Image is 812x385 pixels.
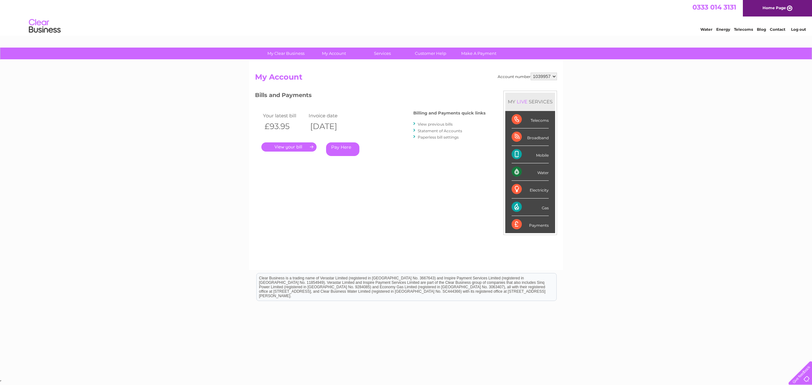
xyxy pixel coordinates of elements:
[512,216,549,233] div: Payments
[261,142,317,152] a: .
[734,27,753,32] a: Telecoms
[257,3,556,31] div: Clear Business is a trading name of Verastar Limited (registered in [GEOGRAPHIC_DATA] No. 3667643...
[512,181,549,198] div: Electricity
[512,163,549,181] div: Water
[356,48,409,59] a: Services
[418,128,462,133] a: Statement of Accounts
[260,48,312,59] a: My Clear Business
[418,135,459,140] a: Paperless bill settings
[505,93,555,111] div: MY SERVICES
[255,91,486,102] h3: Bills and Payments
[261,120,307,133] th: £93.95
[307,120,353,133] th: [DATE]
[404,48,457,59] a: Customer Help
[692,3,736,11] a: 0333 014 3131
[700,27,712,32] a: Water
[418,122,453,127] a: View previous bills
[770,27,785,32] a: Contact
[255,73,557,85] h2: My Account
[512,111,549,128] div: Telecoms
[512,128,549,146] div: Broadband
[791,27,806,32] a: Log out
[453,48,505,59] a: Make A Payment
[413,111,486,115] h4: Billing and Payments quick links
[307,111,353,120] td: Invoice date
[326,142,359,156] a: Pay Here
[498,73,557,80] div: Account number
[757,27,766,32] a: Blog
[261,111,307,120] td: Your latest bill
[29,16,61,36] img: logo.png
[512,199,549,216] div: Gas
[515,99,529,105] div: LIVE
[308,48,360,59] a: My Account
[512,146,549,163] div: Mobile
[716,27,730,32] a: Energy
